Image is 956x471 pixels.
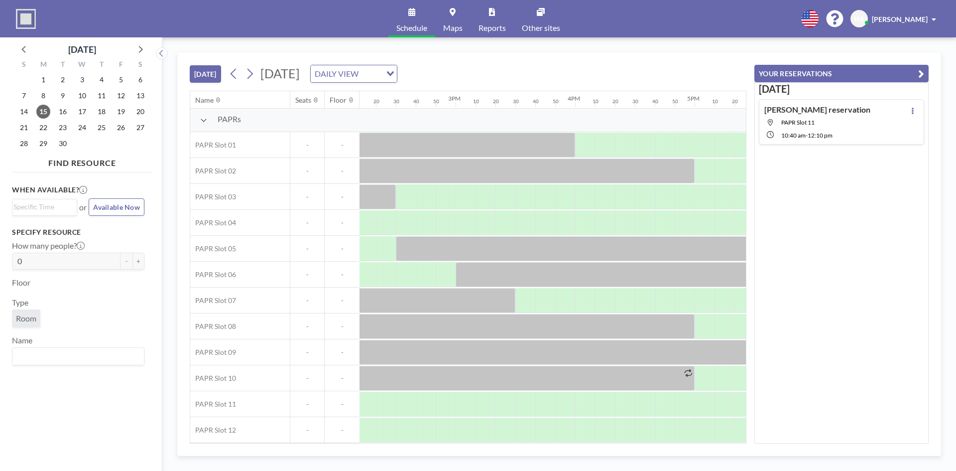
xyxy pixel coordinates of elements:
span: [PERSON_NAME] [872,15,928,23]
span: 10:40 AM [781,132,806,139]
span: Reports [478,24,506,32]
button: YOUR RESERVATIONS [754,65,929,82]
span: Tuesday, September 23, 2025 [56,121,70,135]
span: - [325,374,359,383]
span: PAPR Slot 08 [190,322,236,331]
span: PAPR Slot 09 [190,348,236,357]
span: - [290,322,324,331]
h3: Specify resource [12,228,144,237]
span: Friday, September 5, 2025 [114,73,128,87]
span: PAPRs [218,114,241,124]
span: - [325,400,359,409]
span: Other sites [522,24,560,32]
div: 40 [413,98,419,105]
label: How many people? [12,241,85,251]
span: 12:10 PM [808,132,833,139]
span: - [290,426,324,435]
label: Name [12,335,32,345]
div: T [53,59,73,72]
button: + [132,253,144,270]
span: Schedule [396,24,427,32]
div: F [111,59,130,72]
span: - [325,348,359,357]
span: Thursday, September 18, 2025 [95,105,109,119]
div: T [92,59,111,72]
span: Thursday, September 11, 2025 [95,89,109,103]
span: HA [854,14,864,23]
div: Seats [295,96,311,105]
span: PAPR Slot 07 [190,296,236,305]
div: Floor [330,96,347,105]
div: 3PM [448,95,461,102]
span: - [806,132,808,139]
span: or [79,202,87,212]
span: - [290,218,324,227]
div: W [73,59,92,72]
span: Saturday, September 20, 2025 [133,105,147,119]
div: S [14,59,34,72]
span: PAPR Slot 04 [190,218,236,227]
span: PAPR Slot 11 [190,400,236,409]
span: PAPR Slot 11 [781,119,815,126]
span: - [290,141,324,150]
span: - [290,192,324,201]
div: 30 [632,98,638,105]
div: 50 [433,98,439,105]
div: 10 [473,98,479,105]
button: [DATE] [190,65,221,83]
span: - [325,218,359,227]
span: Wednesday, September 3, 2025 [75,73,89,87]
span: PAPR Slot 12 [190,426,236,435]
span: Sunday, September 28, 2025 [17,137,31,151]
div: 10 [712,98,718,105]
span: Sunday, September 14, 2025 [17,105,31,119]
h3: [DATE] [759,83,924,95]
span: Saturday, September 13, 2025 [133,89,147,103]
div: Search for option [311,65,397,82]
input: Search for option [361,67,380,80]
span: Sunday, September 21, 2025 [17,121,31,135]
div: 50 [672,98,678,105]
div: 20 [732,98,738,105]
span: Sunday, September 7, 2025 [17,89,31,103]
div: 50 [553,98,559,105]
div: 20 [493,98,499,105]
h4: [PERSON_NAME] reservation [764,105,870,115]
span: - [290,166,324,175]
div: 5PM [687,95,700,102]
span: Available Now [93,203,140,211]
span: Monday, September 29, 2025 [36,137,50,151]
span: PAPR Slot 10 [190,374,236,383]
label: Type [12,298,28,308]
div: Search for option [12,348,144,365]
div: 40 [533,98,539,105]
span: PAPR Slot 06 [190,270,236,279]
span: - [325,426,359,435]
span: DAILY VIEW [313,67,360,80]
span: Maps [443,24,463,32]
div: 30 [393,98,399,105]
span: Tuesday, September 16, 2025 [56,105,70,119]
span: PAPR Slot 02 [190,166,236,175]
span: PAPR Slot 01 [190,141,236,150]
span: - [325,270,359,279]
span: Monday, September 15, 2025 [36,105,50,119]
span: Thursday, September 25, 2025 [95,121,109,135]
span: - [325,322,359,331]
span: Thursday, September 4, 2025 [95,73,109,87]
span: - [325,296,359,305]
span: Monday, September 22, 2025 [36,121,50,135]
div: 10 [593,98,598,105]
span: - [290,296,324,305]
span: - [325,141,359,150]
span: Tuesday, September 9, 2025 [56,89,70,103]
span: - [325,244,359,253]
span: Friday, September 12, 2025 [114,89,128,103]
img: organization-logo [16,9,36,29]
span: Friday, September 26, 2025 [114,121,128,135]
input: Search for option [13,350,138,363]
span: - [290,270,324,279]
div: Search for option [12,199,77,214]
label: Floor [12,278,30,288]
div: 4PM [568,95,580,102]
